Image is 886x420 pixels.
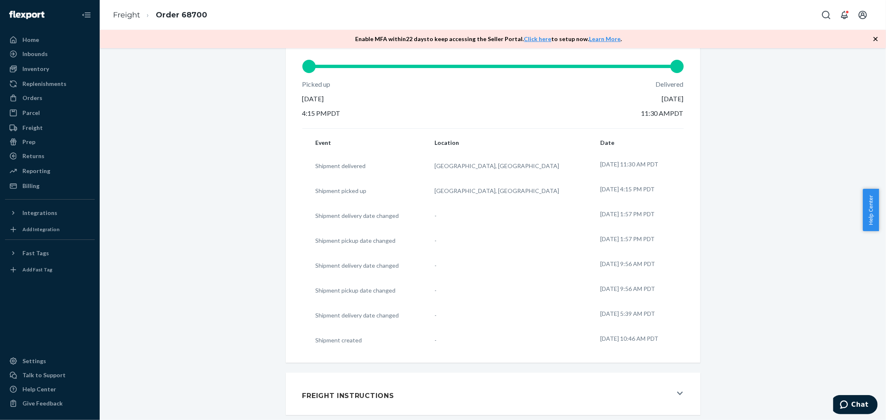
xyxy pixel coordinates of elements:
[5,106,95,120] a: Parcel
[5,263,95,276] a: Add Fast Tag
[22,50,48,58] div: Inbounds
[106,3,214,27] ol: breadcrumbs
[425,253,590,278] td: -
[5,91,95,105] a: Orders
[22,152,44,160] div: Returns
[9,11,44,19] img: Flexport logo
[662,94,684,104] p: [DATE]
[5,397,95,410] button: Give Feedback
[590,228,684,253] td: [DATE] 1:57 PM PDT
[302,328,425,353] td: Shipment created
[78,7,95,23] button: Close Navigation
[302,109,417,118] p: 4:15 PM PDT
[5,247,95,260] button: Fast Tags
[113,10,140,20] a: Freight
[22,80,66,88] div: Replenishments
[5,206,95,220] button: Integrations
[22,371,66,379] div: Talk to Support
[590,178,684,203] td: [DATE] 4:15 PM PDT
[302,391,394,401] h1: Freight Instructions
[590,303,684,328] td: [DATE] 5:39 AM PDT
[5,33,95,46] a: Home
[5,62,95,76] a: Inventory
[22,182,39,190] div: Billing
[818,7,834,23] button: Open Search Box
[22,385,56,393] div: Help Center
[590,154,684,178] td: [DATE] 11:30 AM PDT
[5,383,95,396] a: Help Center
[854,7,871,23] button: Open account menu
[302,94,417,104] p: [DATE]
[302,80,417,89] p: Picked up
[425,128,590,154] th: Location
[590,203,684,228] td: [DATE] 1:57 PM PDT
[302,228,425,253] td: Shipment pickup date changed
[286,373,700,415] button: Freight Instructions
[425,203,590,228] td: -
[22,94,42,102] div: Orders
[22,266,52,273] div: Add Fast Tag
[425,178,590,203] td: [GEOGRAPHIC_DATA], [GEOGRAPHIC_DATA]
[22,209,57,217] div: Integrations
[425,154,590,178] td: [GEOGRAPHIC_DATA], [GEOGRAPHIC_DATA]
[5,354,95,368] a: Settings
[425,228,590,253] td: -
[302,128,425,154] th: Event
[22,226,59,233] div: Add Integration
[5,135,95,149] a: Prep
[22,65,49,73] div: Inventory
[590,278,684,303] td: [DATE] 9:56 AM PDT
[5,164,95,178] a: Reporting
[5,369,95,382] button: Talk to Support
[302,203,425,228] td: Shipment delivery date changed
[590,328,684,353] td: [DATE] 10:46 AM PDT
[5,149,95,163] a: Returns
[5,121,95,134] a: Freight
[22,399,63,408] div: Give Feedback
[425,278,590,303] td: -
[656,80,684,89] p: Delivered
[5,179,95,193] a: Billing
[833,395,878,416] iframe: Opens a widget where you can chat to one of our agents
[524,35,552,42] a: Click here
[5,77,95,90] a: Replenishments
[641,109,684,118] p: 11:30 AM PDT
[863,189,879,231] button: Help Center
[356,35,622,43] p: Enable MFA within 22 days to keep accessing the Seller Portal. to setup now. .
[156,10,207,20] a: Order 68700
[425,328,590,353] td: -
[22,138,35,146] div: Prep
[302,154,425,178] td: Shipment delivered
[302,178,425,203] td: Shipment picked up
[836,7,853,23] button: Open notifications
[22,109,40,117] div: Parcel
[589,35,621,42] a: Learn More
[5,47,95,61] a: Inbounds
[22,36,39,44] div: Home
[302,278,425,303] td: Shipment pickup date changed
[590,128,684,154] th: Date
[302,303,425,328] td: Shipment delivery date changed
[5,223,95,236] a: Add Integration
[425,303,590,328] td: -
[22,357,46,365] div: Settings
[302,253,425,278] td: Shipment delivery date changed
[22,249,49,257] div: Fast Tags
[22,167,50,175] div: Reporting
[22,124,43,132] div: Freight
[590,253,684,278] td: [DATE] 9:56 AM PDT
